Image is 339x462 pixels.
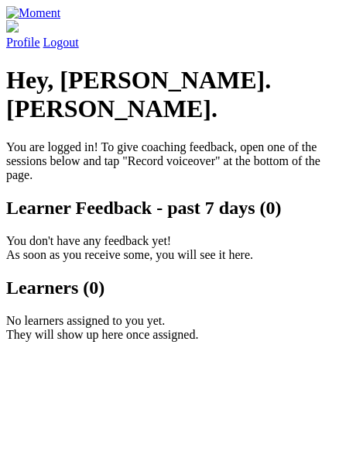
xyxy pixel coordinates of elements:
[6,278,333,298] h2: Learners (0)
[6,6,60,20] img: Moment
[43,36,79,49] a: Logout
[6,234,333,262] p: You don't have any feedback yet! As soon as you receive some, you will see it here.
[6,140,333,182] p: You are logged in! To give coaching feedback, open one of the sessions below and tap "Record voic...
[6,66,333,123] h1: Hey, [PERSON_NAME].[PERSON_NAME].
[6,198,333,219] h2: Learner Feedback - past 7 days (0)
[6,314,333,342] p: No learners assigned to you yet. They will show up here once assigned.
[6,20,333,49] a: Profile
[6,20,19,33] img: default_avatar-b4e2223d03051bc43aaaccfb402a43260a3f17acc7fafc1603fdf008d6cba3c9.png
